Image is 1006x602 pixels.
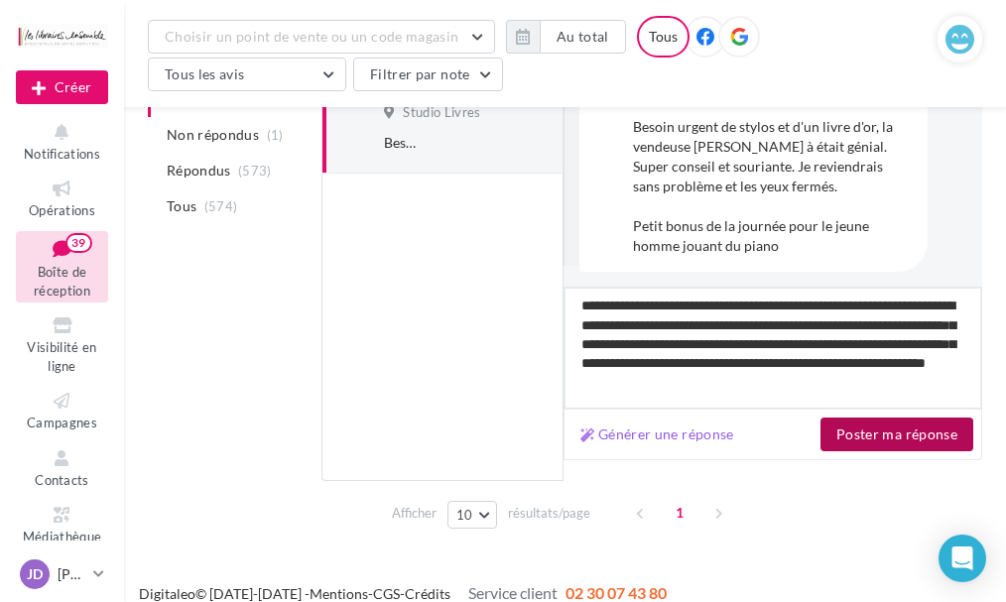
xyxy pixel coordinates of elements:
[35,472,89,488] span: Contacts
[447,501,498,529] button: 10
[384,133,417,153] div: Besoin urgent de stylos et d'un livre d'or, la vendeuse [PERSON_NAME] à était génial. Super conse...
[633,117,912,256] div: Besoin urgent de stylos et d'un livre d'or, la vendeuse [PERSON_NAME] à était génial. Super conse...
[24,146,100,162] span: Notifications
[16,555,108,593] a: JD [PERSON_NAME]
[572,422,742,446] button: Générer une réponse
[468,583,558,602] span: Service client
[34,264,90,299] span: Boîte de réception
[167,125,259,145] span: Non répondus
[16,443,108,492] a: Contacts
[566,583,667,602] span: 02 30 07 43 80
[16,70,108,104] button: Créer
[820,418,973,451] button: Poster ma réponse
[27,564,43,584] span: JD
[139,585,667,602] span: © [DATE]-[DATE] - - -
[16,174,108,222] a: Opérations
[456,507,473,523] span: 10
[939,535,986,582] div: Open Intercom Messenger
[16,231,108,303] a: Boîte de réception39
[508,504,590,523] span: résultats/page
[392,504,437,523] span: Afficher
[148,58,346,91] button: Tous les avis
[267,127,284,143] span: (1)
[16,117,108,166] button: Notifications
[506,20,626,54] button: Au total
[165,28,458,45] span: Choisir un point de vente ou un code magasin
[405,585,450,602] a: Crédits
[23,529,102,544] span: Médiathèque
[58,564,85,584] p: [PERSON_NAME]
[353,58,503,91] button: Filtrer par note
[167,196,196,216] span: Tous
[238,163,272,179] span: (573)
[65,233,92,253] div: 39
[637,16,690,58] div: Tous
[204,198,238,214] span: (574)
[29,202,95,218] span: Opérations
[148,20,495,54] button: Choisir un point de vente ou un code magasin
[373,585,400,602] a: CGS
[540,20,626,54] button: Au total
[16,500,108,548] a: Médiathèque
[167,161,231,181] span: Répondus
[27,415,97,430] span: Campagnes
[310,585,368,602] a: Mentions
[16,386,108,434] a: Campagnes
[139,585,195,602] a: Digitaleo
[165,65,245,82] span: Tous les avis
[664,497,695,529] span: 1
[16,310,108,378] a: Visibilité en ligne
[27,339,96,374] span: Visibilité en ligne
[403,104,480,122] span: Studio Livres
[16,70,108,104] div: Nouvelle campagne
